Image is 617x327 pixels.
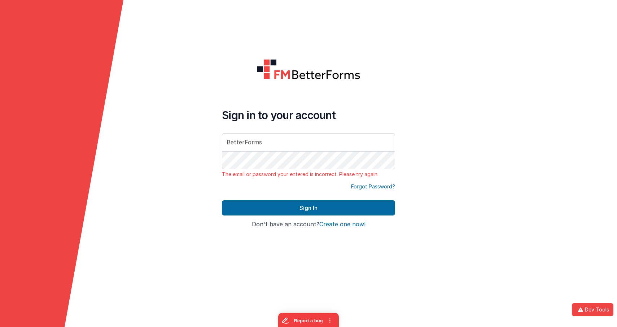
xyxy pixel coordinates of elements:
h4: Don't have an account? [222,221,395,228]
button: Sign In [222,200,395,215]
p: The email or password your entered is incorrect. Please try again. [222,171,395,178]
button: Create one now! [319,221,366,228]
input: Email Address [222,133,395,151]
h4: Sign in to your account [222,109,395,122]
button: Dev Tools [572,303,613,316]
a: Forgot Password? [351,183,395,190]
